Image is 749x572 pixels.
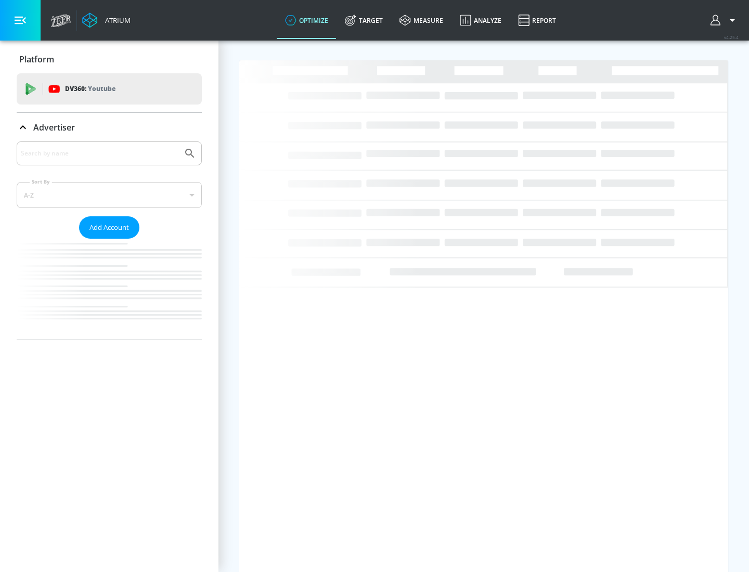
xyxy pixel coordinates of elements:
[17,45,202,74] div: Platform
[82,12,131,28] a: Atrium
[277,2,337,39] a: optimize
[17,239,202,340] nav: list of Advertiser
[33,122,75,133] p: Advertiser
[17,141,202,340] div: Advertiser
[89,222,129,233] span: Add Account
[19,54,54,65] p: Platform
[451,2,510,39] a: Analyze
[79,216,139,239] button: Add Account
[391,2,451,39] a: measure
[65,83,115,95] p: DV360:
[88,83,115,94] p: Youtube
[101,16,131,25] div: Atrium
[30,178,52,185] label: Sort By
[724,34,739,40] span: v 4.25.4
[21,147,178,160] input: Search by name
[510,2,564,39] a: Report
[17,113,202,142] div: Advertiser
[17,73,202,105] div: DV360: Youtube
[337,2,391,39] a: Target
[17,182,202,208] div: A-Z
